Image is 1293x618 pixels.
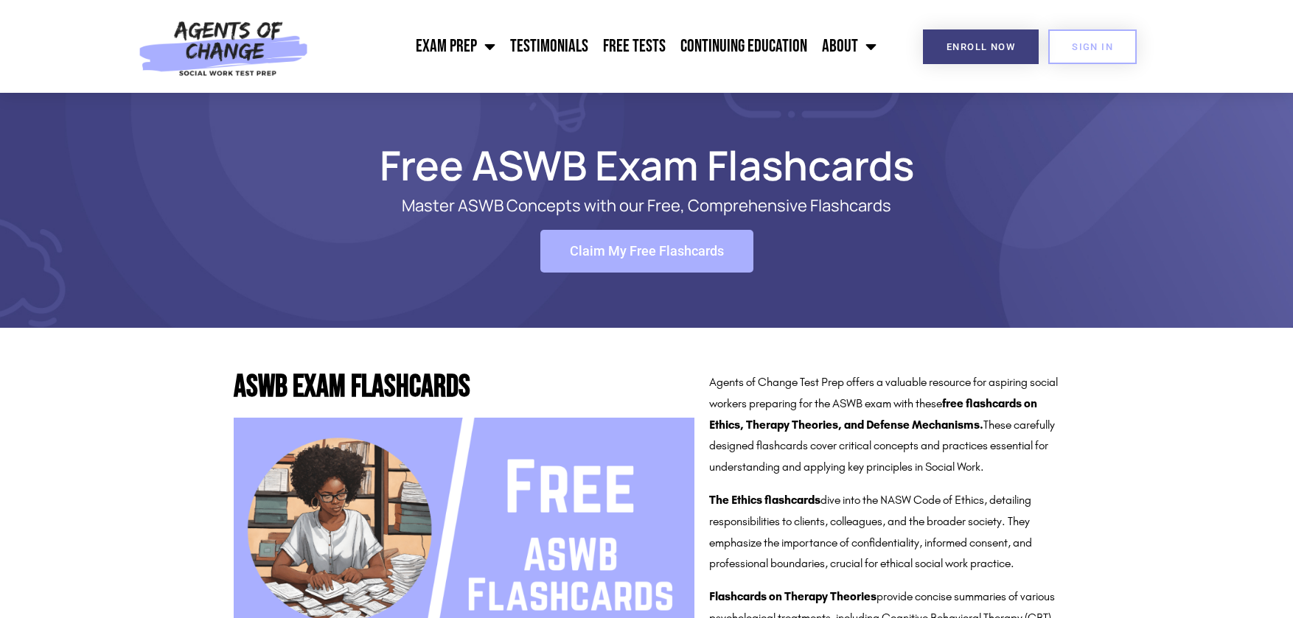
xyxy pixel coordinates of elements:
[234,372,694,403] h2: ASWB Exam Flashcards
[815,28,884,65] a: About
[673,28,815,65] a: Continuing Education
[540,230,753,273] a: Claim My Free Flashcards
[316,28,884,65] nav: Menu
[503,28,596,65] a: Testimonials
[709,493,820,507] strong: The Ethics flashcards
[596,28,673,65] a: Free Tests
[923,29,1039,64] a: Enroll Now
[1048,29,1137,64] a: SIGN IN
[709,396,1037,432] strong: free flashcards on Ethics, Therapy Theories, and Defense Mechanisms.
[285,197,1008,215] p: Master ASWB Concepts with our Free, Comprehensive Flashcards
[408,28,503,65] a: Exam Prep
[1072,42,1113,52] span: SIGN IN
[709,589,876,603] strong: Flashcards on Therapy Theories
[709,372,1059,478] p: Agents of Change Test Prep offers a valuable resource for aspiring social workers preparing for t...
[226,148,1067,182] h1: Free ASWB Exam Flashcards
[709,490,1059,575] p: dive into the NASW Code of Ethics, detailing responsibilities to clients, colleagues, and the bro...
[570,245,724,258] span: Claim My Free Flashcards
[947,42,1015,52] span: Enroll Now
